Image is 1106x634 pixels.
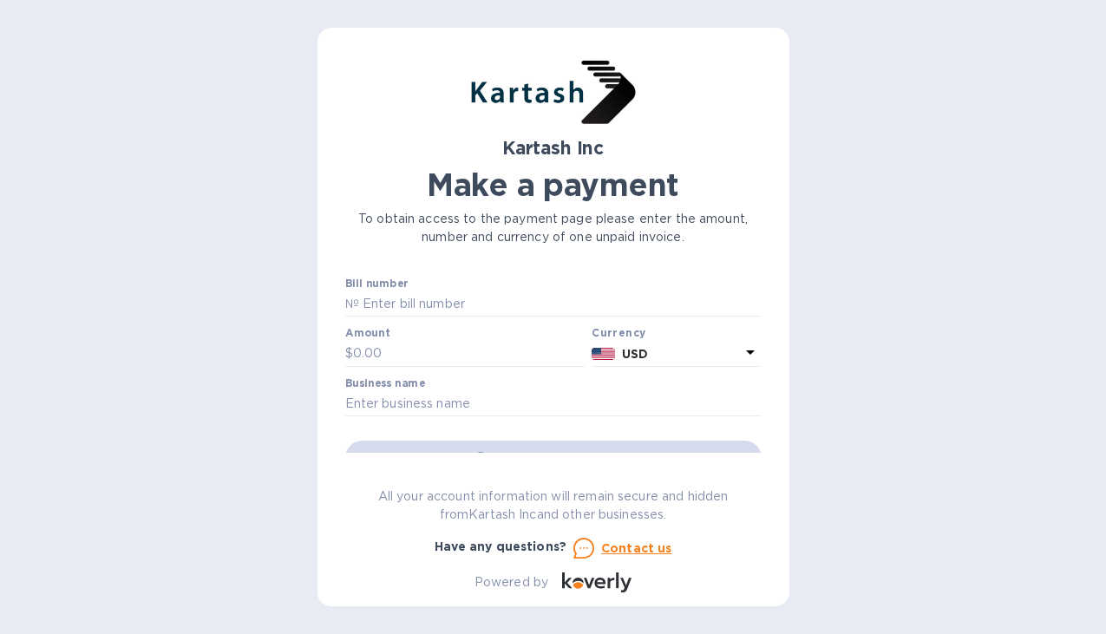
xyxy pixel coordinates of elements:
[345,167,762,203] h1: Make a payment
[345,487,762,524] p: All your account information will remain secure and hidden from Kartash Inc and other businesses.
[345,278,408,289] label: Bill number
[345,329,389,339] label: Amount
[592,326,645,339] b: Currency
[345,295,359,313] p: №
[502,137,604,159] b: Kartash Inc
[345,210,762,246] p: To obtain access to the payment page please enter the amount, number and currency of one unpaid i...
[345,391,762,417] input: Enter business name
[345,378,425,389] label: Business name
[474,573,548,592] p: Powered by
[592,348,615,360] img: USD
[435,539,567,553] b: Have any questions?
[359,291,762,317] input: Enter bill number
[345,344,353,363] p: $
[353,341,586,367] input: 0.00
[601,541,672,555] u: Contact us
[622,347,648,361] b: USD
